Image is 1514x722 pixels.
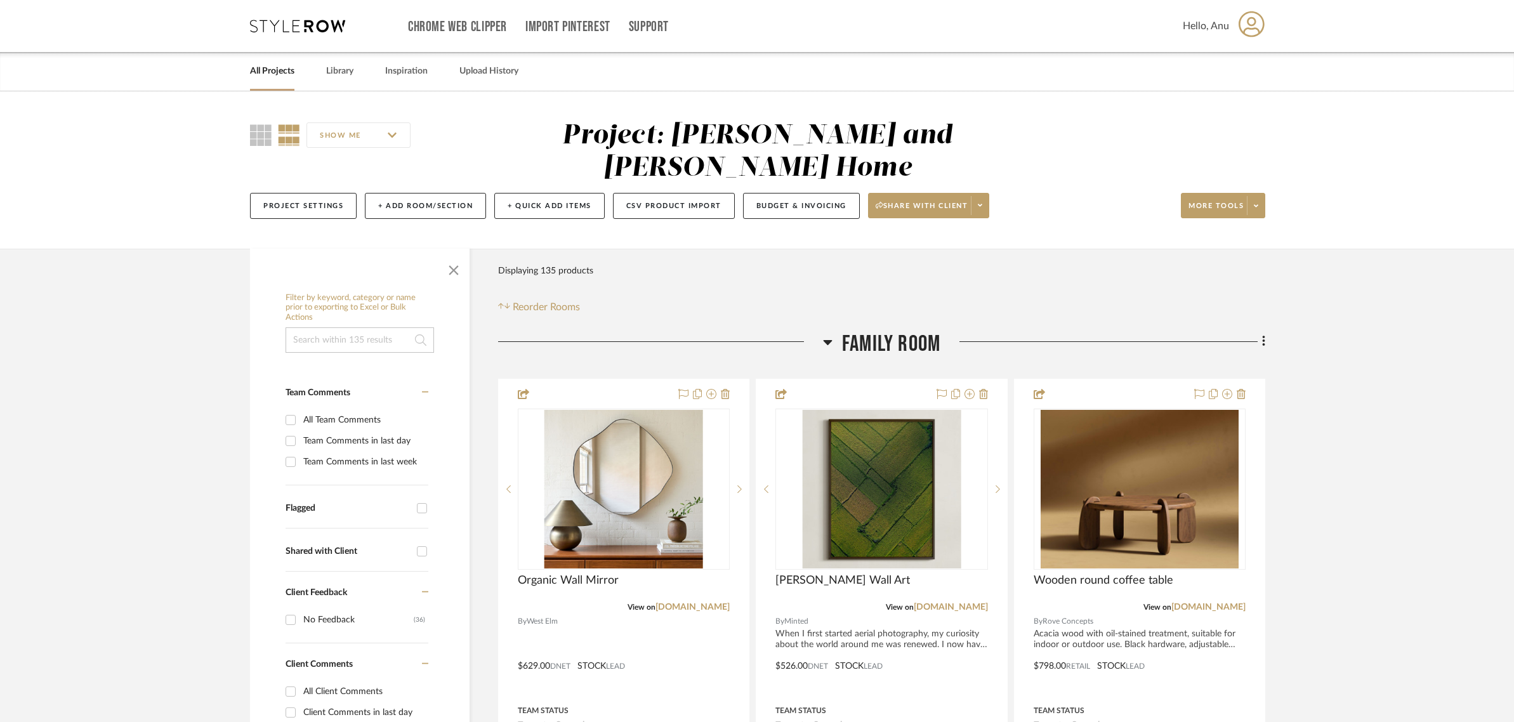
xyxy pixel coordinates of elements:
span: [PERSON_NAME] Wall Art [775,574,910,587]
span: Rove Concepts [1043,615,1093,627]
div: All Team Comments [303,410,425,430]
a: All Projects [250,63,294,80]
span: Wooden round coffee table [1034,574,1173,587]
span: More tools [1188,201,1244,220]
img: Paddy fields Wall Art [802,410,961,568]
span: By [1034,615,1043,627]
span: View on [628,603,655,611]
button: Project Settings [250,193,357,219]
span: Reorder Rooms [513,299,580,315]
span: Client Comments [286,660,353,669]
button: + Quick Add Items [494,193,605,219]
span: View on [1143,603,1171,611]
input: Search within 135 results [286,327,434,353]
div: Team Comments in last day [303,431,425,451]
a: Library [326,63,353,80]
span: By [518,615,527,627]
a: Upload History [459,63,518,80]
button: More tools [1181,193,1265,218]
button: Reorder Rooms [498,299,580,315]
button: Close [441,255,466,280]
span: Organic Wall Mirror [518,574,619,587]
div: Flagged [286,503,411,514]
div: 0 [776,409,987,569]
span: Share with client [876,201,968,220]
div: 0 [518,409,729,569]
span: Team Comments [286,388,350,397]
div: Team Status [518,705,569,716]
div: Team Status [1034,705,1084,716]
a: [DOMAIN_NAME] [655,603,730,612]
a: Chrome Web Clipper [408,22,507,32]
span: Hello, Anu [1183,18,1229,34]
div: 0 [1034,409,1245,569]
button: CSV Product Import [613,193,735,219]
button: Budget & Invoicing [743,193,860,219]
h6: Filter by keyword, category or name prior to exporting to Excel or Bulk Actions [286,293,434,323]
img: Organic Wall Mirror [544,410,703,568]
div: All Client Comments [303,681,425,702]
a: [DOMAIN_NAME] [1171,603,1246,612]
div: Shared with Client [286,546,411,557]
div: Team Status [775,705,826,716]
div: Displaying 135 products [498,258,593,284]
a: [DOMAIN_NAME] [914,603,988,612]
button: + Add Room/Section [365,193,486,219]
button: Share with client [868,193,990,218]
a: Support [629,22,669,32]
span: Minted [784,615,808,627]
div: No Feedback [303,610,414,630]
a: Import Pinterest [525,22,610,32]
span: West Elm [527,615,558,627]
span: Client Feedback [286,588,347,597]
div: (36) [414,610,425,630]
div: Team Comments in last week [303,452,425,472]
img: Wooden round coffee table [1041,410,1239,568]
span: By [775,615,784,627]
span: Family Room [842,331,940,358]
a: Inspiration [385,63,428,80]
span: View on [886,603,914,611]
div: Project: [PERSON_NAME] and [PERSON_NAME] Home [562,122,952,181]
